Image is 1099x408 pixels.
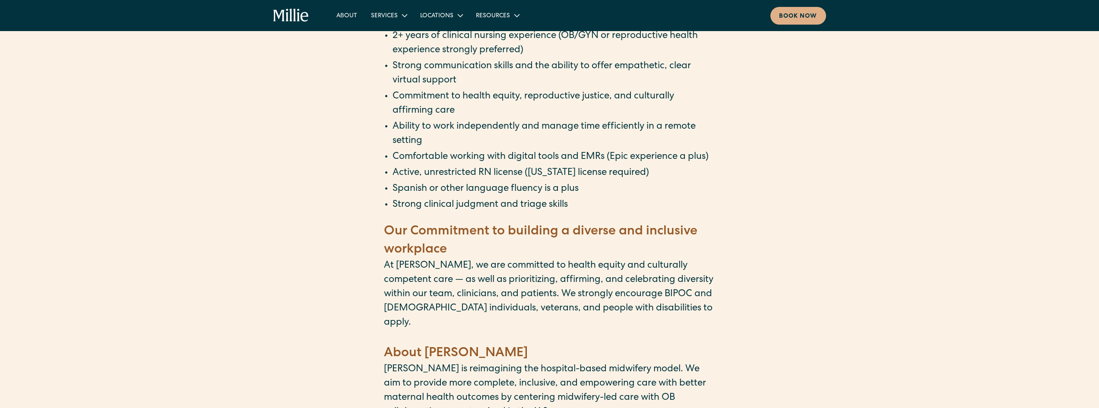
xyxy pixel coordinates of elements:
[476,12,510,21] div: Resources
[364,8,413,22] div: Services
[384,259,716,330] p: At [PERSON_NAME], we are committed to health equity and culturally competent care — as well as pr...
[384,347,528,360] strong: About [PERSON_NAME]
[384,225,697,256] strong: Our Commitment to building a diverse and inclusive workplace
[393,90,716,118] li: Commitment to health equity, reproductive justice, and culturally affirming care
[413,8,469,22] div: Locations
[273,9,309,22] a: home
[469,8,526,22] div: Resources
[393,166,716,180] li: Active, unrestricted RN license ([US_STATE] license required)
[384,330,716,345] p: ‍
[779,12,817,21] div: Book now
[393,29,716,58] li: 2+ years of clinical nursing experience (OB/GYN or reproductive health experience strongly prefer...
[393,120,716,149] li: Ability to work independently and manage time efficiently in a remote setting
[393,182,716,196] li: Spanish or other language fluency is a plus
[393,150,716,164] li: Comfortable working with digital tools and EMRs (Epic experience a plus)
[770,7,826,25] a: Book now
[420,12,453,21] div: Locations
[329,8,364,22] a: About
[371,12,398,21] div: Services
[393,60,716,88] li: Strong communication skills and the ability to offer empathetic, clear virtual support
[393,198,716,212] li: Strong clinical judgment and triage skills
